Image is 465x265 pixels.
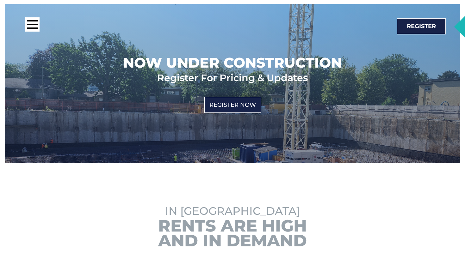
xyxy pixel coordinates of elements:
[157,72,308,84] h2: Register For Pricing & Updates
[209,102,256,108] span: Register Now
[204,97,261,113] a: Register Now
[14,204,451,218] h2: In [GEOGRAPHIC_DATA]
[14,218,451,248] h3: Rents are High and in Demand
[123,54,342,72] h2: Now Under Construction
[397,18,446,34] a: Register
[407,23,436,29] span: Register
